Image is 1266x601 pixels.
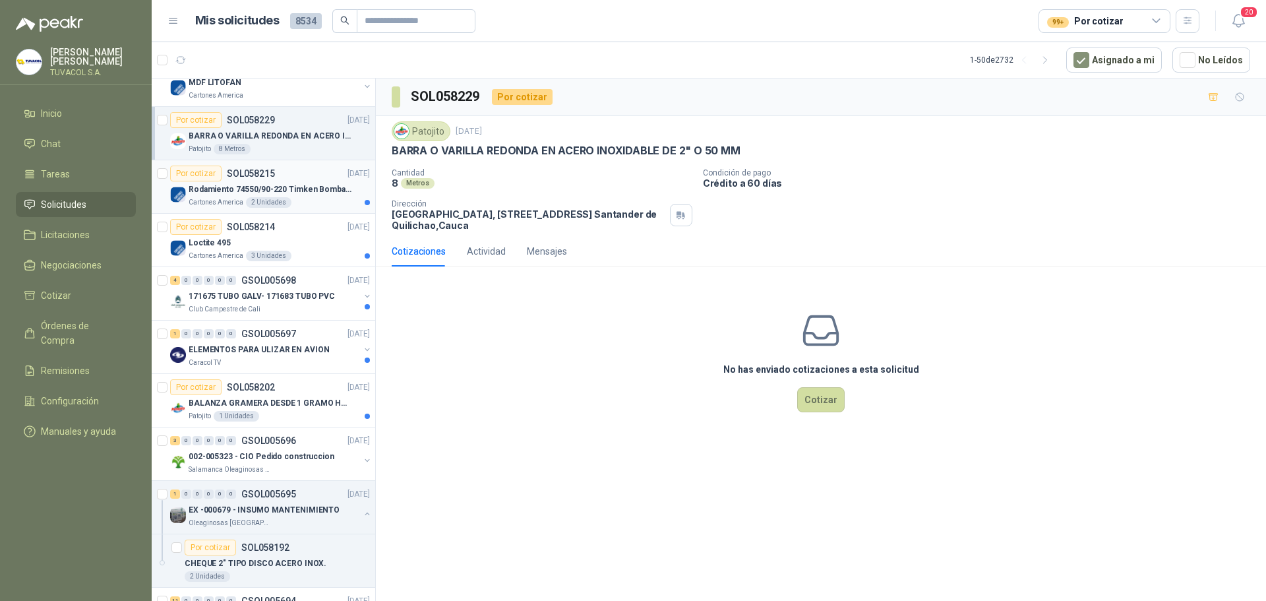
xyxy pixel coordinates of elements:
[189,183,353,196] p: Rodamiento 74550/90-220 Timken BombaVG40
[41,197,86,212] span: Solicitudes
[50,69,136,77] p: TUVACOL S.A.
[189,464,272,475] p: Salamanca Oleaginosas SAS
[226,276,236,285] div: 0
[16,283,136,308] a: Cotizar
[189,144,211,154] p: Patojito
[189,130,353,142] p: BARRA O VARILLA REDONDA EN ACERO INOXIDABLE DE 2" O 50 MM
[41,258,102,272] span: Negociaciones
[181,329,191,338] div: 0
[16,389,136,414] a: Configuración
[41,364,90,378] span: Remisiones
[170,436,180,445] div: 3
[215,490,225,499] div: 0
[797,387,845,412] button: Cotizar
[246,197,291,208] div: 2 Unidades
[189,197,243,208] p: Cartones America
[347,381,370,394] p: [DATE]
[170,507,186,523] img: Company Logo
[16,162,136,187] a: Tareas
[16,16,83,32] img: Logo peakr
[401,178,435,189] div: Metros
[181,490,191,499] div: 0
[170,276,180,285] div: 4
[204,490,214,499] div: 0
[703,177,1261,189] p: Crédito a 60 días
[1226,9,1250,33] button: 20
[241,543,289,552] p: SOL058192
[1172,47,1250,73] button: No Leídos
[16,101,136,126] a: Inicio
[340,16,349,25] span: search
[170,240,186,256] img: Company Logo
[16,131,136,156] a: Chat
[392,168,692,177] p: Cantidad
[347,328,370,340] p: [DATE]
[215,436,225,445] div: 0
[392,121,450,141] div: Patojito
[189,290,335,303] p: 171675 TUBO GALV- 171683 TUBO PVC
[170,112,222,128] div: Por cotizar
[195,11,280,30] h1: Mis solicitudes
[1240,6,1258,18] span: 20
[16,358,136,383] a: Remisiones
[226,490,236,499] div: 0
[290,13,322,29] span: 8534
[170,486,373,528] a: 1 0 0 0 0 0 GSOL005695[DATE] Company LogoEX -000679 - INSUMO MANTENIMIENTOOleaginosas [GEOGRAPHIC...
[226,436,236,445] div: 0
[189,518,272,528] p: Oleaginosas [GEOGRAPHIC_DATA][PERSON_NAME]
[181,436,191,445] div: 0
[50,47,136,66] p: [PERSON_NAME] [PERSON_NAME]
[152,160,375,214] a: Por cotizarSOL058215[DATE] Company LogoRodamiento 74550/90-220 Timken BombaVG40Cartones America2 ...
[170,329,180,338] div: 1
[189,397,353,410] p: BALANZA GRAMERA DESDE 1 GRAMO HASTA 5 GRAMOS
[703,168,1261,177] p: Condición de pago
[170,294,186,309] img: Company Logo
[170,59,373,101] a: 2 0 0 0 0 0 GSOL005701[DATE] Company LogoMDF LITOFANCartones America
[41,319,123,348] span: Órdenes de Compra
[189,251,243,261] p: Cartones America
[227,222,275,232] p: SOL058214
[214,144,251,154] div: 8 Metros
[185,540,236,555] div: Por cotizar
[152,107,375,160] a: Por cotizarSOL058229[DATE] Company LogoBARRA O VARILLA REDONDA EN ACERO INOXIDABLE DE 2" O 50 MMP...
[204,436,214,445] div: 0
[492,89,553,105] div: Por cotizar
[16,419,136,444] a: Manuales y ayuda
[241,276,296,285] p: GSOL005698
[185,571,230,582] div: 2 Unidades
[185,557,326,570] p: CHEQUE 2" TIPO DISCO ACERO INOX.
[189,451,334,463] p: 002-005323 - CIO Pedido construccion
[170,490,180,499] div: 1
[16,222,136,247] a: Licitaciones
[204,329,214,338] div: 0
[467,244,506,259] div: Actividad
[189,344,329,356] p: ELEMENTOS PARA ULIZAR EN AVION
[193,276,202,285] div: 0
[347,114,370,127] p: [DATE]
[241,490,296,499] p: GSOL005695
[227,383,275,392] p: SOL058202
[41,424,116,439] span: Manuales y ayuda
[347,168,370,180] p: [DATE]
[723,362,919,377] h3: No has enviado cotizaciones a esta solicitud
[189,237,231,249] p: Loctite 495
[347,221,370,234] p: [DATE]
[189,358,221,368] p: Caracol TV
[170,219,222,235] div: Por cotizar
[347,488,370,501] p: [DATE]
[170,272,373,315] a: 4 0 0 0 0 0 GSOL005698[DATE] Company Logo171675 TUBO GALV- 171683 TUBO PVCClub Campestre de Cali
[170,400,186,416] img: Company Logo
[193,490,202,499] div: 0
[16,253,136,278] a: Negociaciones
[193,329,202,338] div: 0
[392,144,740,158] p: BARRA O VARILLA REDONDA EN ACERO INOXIDABLE DE 2" O 50 MM
[189,304,260,315] p: Club Campestre de Cali
[241,329,296,338] p: GSOL005697
[456,125,482,138] p: [DATE]
[189,411,211,422] p: Patojito
[16,49,42,75] img: Company Logo
[189,77,241,89] p: MDF LITOFAN
[1066,47,1162,73] button: Asignado a mi
[394,124,409,139] img: Company Logo
[181,276,191,285] div: 0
